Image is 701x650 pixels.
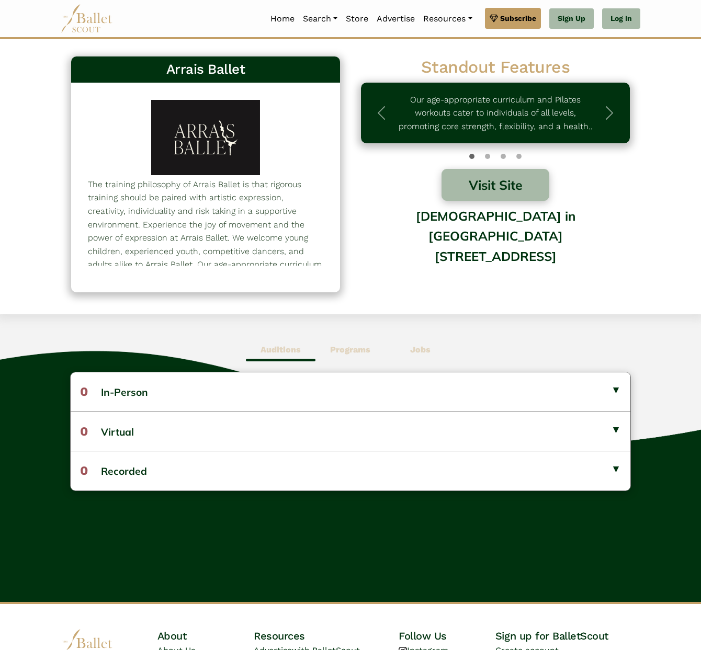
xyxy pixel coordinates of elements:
[490,13,498,24] img: gem.svg
[501,149,506,164] button: Slide 2
[485,149,490,164] button: Slide 1
[71,451,630,490] button: 0Recorded
[398,93,593,133] p: Our age-appropriate curriculum and Pilates workouts cater to individuals of all levels, promoting...
[261,345,301,355] b: Auditions
[602,8,640,29] a: Log In
[71,372,630,411] button: 0In-Person
[469,149,474,164] button: Slide 0
[361,56,630,78] h2: Standout Features
[80,463,88,478] span: 0
[495,629,640,643] h4: Sign up for BalletScout
[419,8,476,30] a: Resources
[254,629,399,643] h4: Resources
[485,8,541,29] a: Subscribe
[372,8,419,30] a: Advertise
[442,169,549,201] button: Visit Site
[399,629,495,643] h4: Follow Us
[361,201,630,281] div: [DEMOGRAPHIC_DATA] in [GEOGRAPHIC_DATA] [STREET_ADDRESS]
[71,412,630,451] button: 0Virtual
[80,384,88,399] span: 0
[157,629,254,643] h4: About
[80,424,88,439] span: 0
[410,345,431,355] b: Jobs
[330,345,370,355] b: Programs
[342,8,372,30] a: Store
[516,149,522,164] button: Slide 3
[88,178,323,312] p: The training philosophy of Arrais Ballet is that rigorous training should be paired with artistic...
[266,8,299,30] a: Home
[500,13,536,24] span: Subscribe
[549,8,594,29] a: Sign Up
[80,61,332,78] h3: Arrais Ballet
[299,8,342,30] a: Search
